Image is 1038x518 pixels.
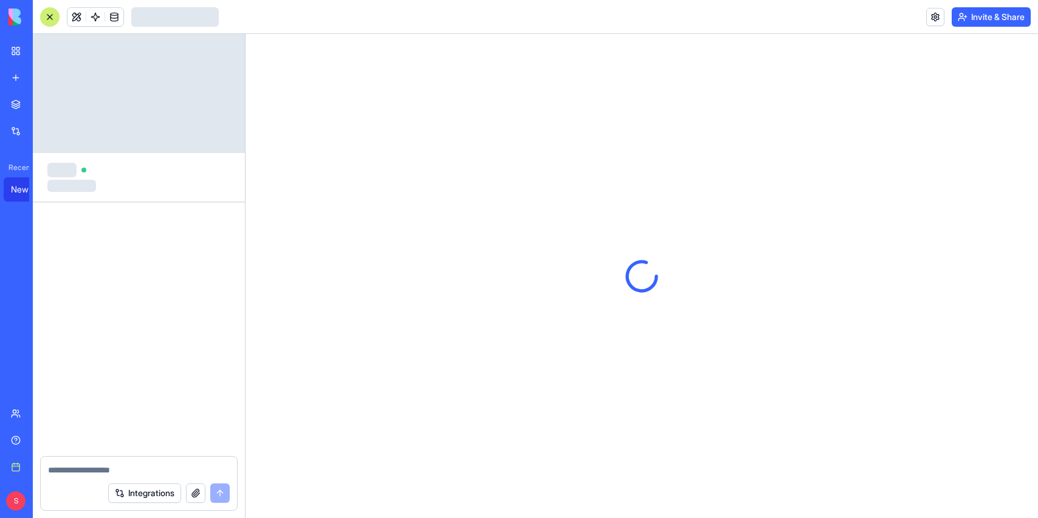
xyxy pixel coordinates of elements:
[108,483,181,503] button: Integrations
[6,491,26,511] span: S
[4,163,29,172] span: Recent
[11,183,45,196] div: New App
[4,177,52,202] a: New App
[952,7,1031,27] button: Invite & Share
[9,9,84,26] img: logo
